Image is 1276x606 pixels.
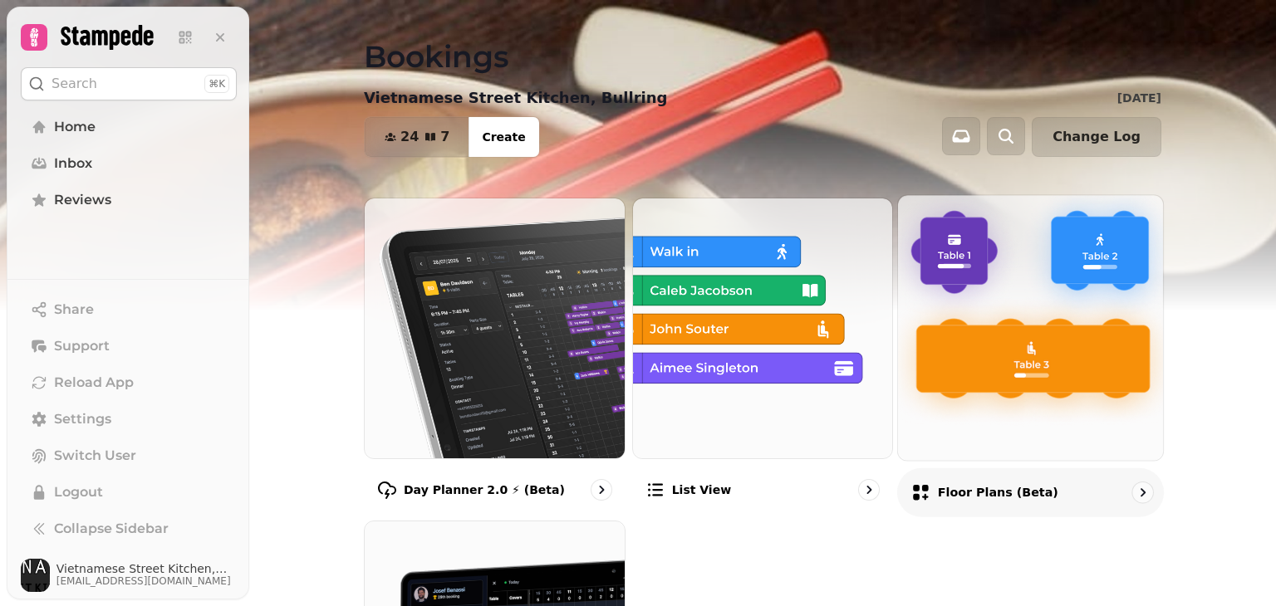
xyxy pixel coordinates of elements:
button: Switch User [21,439,237,472]
svg: go to [861,481,877,498]
button: Support [21,330,237,363]
div: ⌘K [204,75,229,93]
button: Search⌘K [21,67,237,100]
svg: go to [1134,484,1151,501]
a: Inbox [21,147,237,180]
button: Share [21,293,237,326]
span: Collapse Sidebar [54,519,169,539]
button: Collapse Sidebar [21,512,237,545]
span: Create [482,131,525,143]
img: List view [633,198,893,458]
p: Vietnamese Street Kitchen, Bullring [364,86,667,110]
span: Reload App [54,373,134,393]
button: Create [469,117,538,157]
svg: go to [593,481,610,498]
p: List view [672,481,731,498]
button: User avatarVietnamese Street Kitchen, Bullring[EMAIL_ADDRESS][DOMAIN_NAME] [21,559,237,592]
span: Switch User [54,446,136,466]
p: Day Planner 2.0 ⚡ (Beta) [404,481,565,498]
button: Logout [21,476,237,509]
span: Support [54,336,110,356]
span: Change Log [1053,130,1141,144]
span: Reviews [54,190,111,210]
button: Reload App [21,366,237,399]
a: Home [21,110,237,144]
span: [EMAIL_ADDRESS][DOMAIN_NAME] [56,574,237,588]
a: Reviews [21,183,237,217]
p: [DATE] [1117,90,1161,106]
img: Day Planner 2.0 ⚡ (Beta) [365,198,625,458]
span: Logout [54,482,103,502]
button: 247 [365,117,469,157]
span: 24 [400,130,419,144]
span: Home [54,117,96,137]
a: Day Planner 2.0 ⚡ (Beta)Day Planner 2.0 ⚡ (Beta) [364,198,626,514]
a: Settings [21,403,237,436]
span: Vietnamese Street Kitchen, Bullring [56,563,237,574]
button: Change Log [1032,117,1161,157]
span: Share [54,300,94,320]
img: User avatar [21,559,50,592]
a: Floor Plans (beta)Floor Plans (beta) [897,194,1164,516]
img: Floor Plans (beta) [885,182,1176,473]
a: List viewList view [632,198,894,514]
span: 7 [440,130,449,144]
p: Floor Plans (beta) [938,484,1058,501]
p: Search [52,74,97,94]
span: Inbox [54,154,92,173]
span: Settings [54,409,111,429]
